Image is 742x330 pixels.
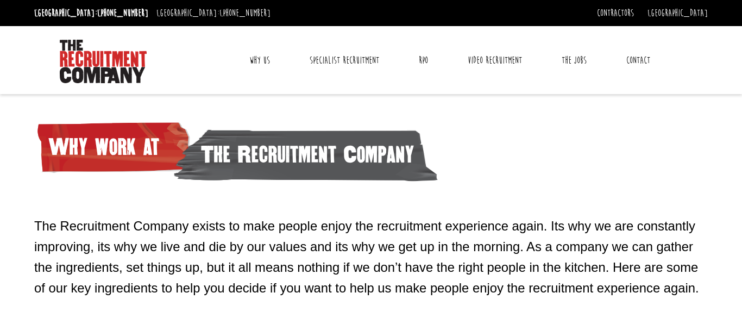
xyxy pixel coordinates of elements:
[32,4,151,22] li: [GEOGRAPHIC_DATA]:
[219,7,271,19] a: [PHONE_NUMBER]
[618,47,658,74] a: Contact
[460,47,530,74] a: Video Recruitment
[301,47,387,74] a: Specialist Recruitment
[60,40,147,83] img: The Recruitment Company
[173,124,438,185] span: The Recruitment Company
[154,4,273,22] li: [GEOGRAPHIC_DATA]:
[411,47,436,74] a: RPO
[241,47,278,74] a: Why Us
[97,7,148,19] a: [PHONE_NUMBER]
[34,216,708,298] p: The Recruitment Company exists to make people enjoy the recruitment experience again. Its why we ...
[34,117,193,177] span: Why work at
[647,7,708,19] a: [GEOGRAPHIC_DATA]
[554,47,595,74] a: The Jobs
[597,7,634,19] a: Contractors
